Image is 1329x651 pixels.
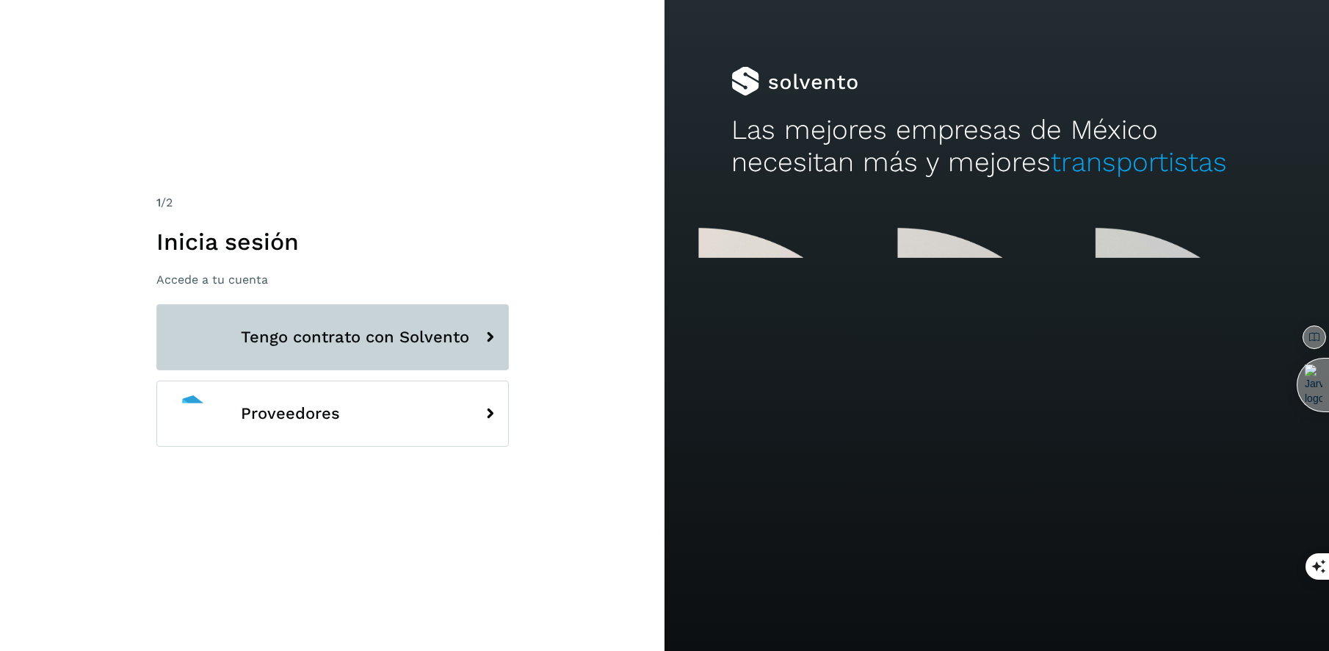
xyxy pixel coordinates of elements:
[156,228,509,256] h1: Inicia sesión
[241,405,340,422] span: Proveedores
[241,328,469,346] span: Tengo contrato con Solvento
[156,195,161,209] span: 1
[156,194,509,212] div: /2
[156,381,509,447] button: Proveedores
[156,304,509,370] button: Tengo contrato con Solvento
[156,273,509,287] p: Accede a tu cuenta
[731,114,1263,179] h2: Las mejores empresas de México necesitan más y mejores
[1051,146,1227,178] span: transportistas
